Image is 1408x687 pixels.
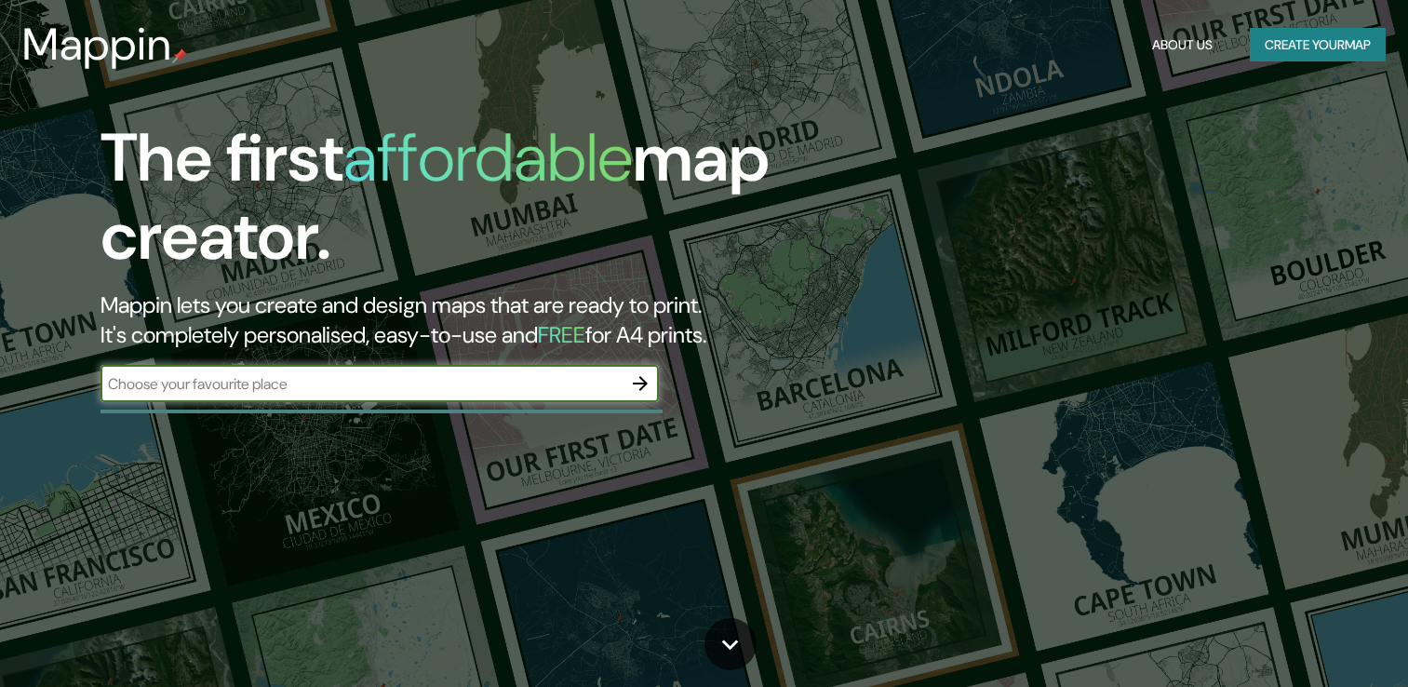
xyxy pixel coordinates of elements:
h3: Mappin [22,19,172,71]
h1: affordable [343,114,633,201]
input: Choose your favourite place [101,373,622,395]
button: About Us [1145,28,1220,62]
button: Create yourmap [1250,28,1386,62]
h1: The first map creator. [101,119,805,290]
h5: FREE [538,320,585,349]
h2: Mappin lets you create and design maps that are ready to print. It's completely personalised, eas... [101,290,805,350]
img: mappin-pin [172,48,187,63]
